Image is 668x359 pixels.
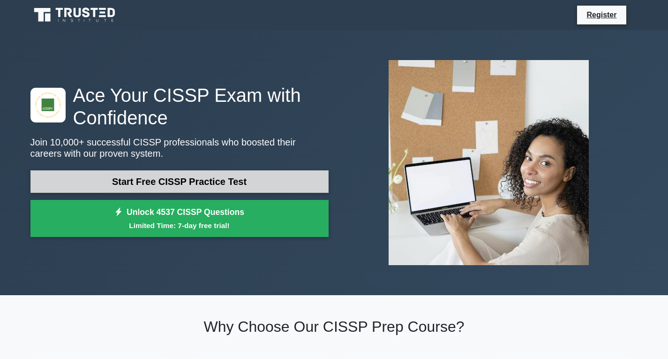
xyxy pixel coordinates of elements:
[581,9,622,21] a: Register
[30,137,329,159] p: Join 10,000+ successful CISSP professionals who boosted their careers with our proven system.
[30,84,329,129] h1: Ace Your CISSP Exam with Confidence
[42,220,317,231] small: Limited Time: 7-day free trial!
[30,200,329,237] a: Unlock 4537 CISSP QuestionsLimited Time: 7-day free trial!
[30,318,638,336] h2: Why Choose Our CISSP Prep Course?
[30,170,329,193] a: Start Free CISSP Practice Test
